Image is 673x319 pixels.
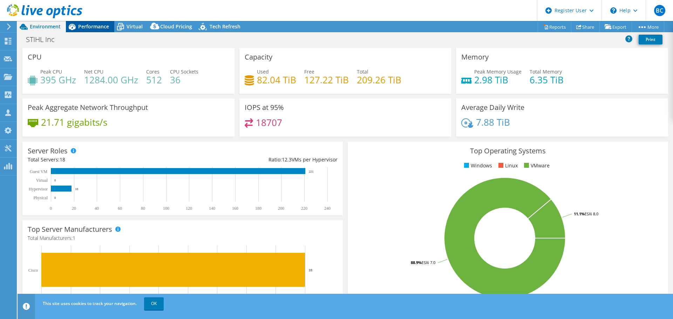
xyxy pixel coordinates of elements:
[571,21,600,32] a: Share
[28,268,38,273] text: Cisco
[72,206,76,211] text: 20
[95,206,99,211] text: 40
[522,162,550,169] li: VMware
[40,68,62,75] span: Peak CPU
[497,162,518,169] li: Linux
[530,68,562,75] span: Total Memory
[141,206,145,211] text: 80
[599,21,632,32] a: Export
[170,68,198,75] span: CPU Sockets
[28,104,148,111] h3: Peak Aggregate Network Throughput
[411,260,422,265] tspan: 88.9%
[30,169,47,174] text: Guest VM
[639,35,662,44] a: Print
[574,211,585,216] tspan: 11.1%
[282,156,292,163] span: 12.3
[23,36,66,43] h1: STIHL Inc
[146,76,162,84] h4: 512
[60,156,65,163] span: 18
[170,76,198,84] h4: 36
[304,76,349,84] h4: 127.22 TiB
[146,68,159,75] span: Cores
[474,68,522,75] span: Peak Memory Usage
[357,68,368,75] span: Total
[144,297,164,310] a: OK
[127,23,143,30] span: Virtual
[41,118,107,126] h4: 21.71 gigabits/s
[28,156,183,164] div: Total Servers:
[654,5,665,16] span: BC
[257,76,296,84] h4: 82.04 TiB
[28,226,112,233] h3: Top Server Manufacturers
[245,104,284,111] h3: IOPS at 95%
[422,260,435,265] tspan: ESXi 7.0
[245,53,272,61] h3: Capacity
[28,53,42,61] h3: CPU
[309,170,314,173] text: 221
[353,147,663,155] h3: Top Operating Systems
[54,196,56,200] text: 0
[308,268,313,272] text: 18
[632,21,664,32] a: More
[538,21,571,32] a: Reports
[54,179,56,182] text: 0
[530,76,564,84] h4: 6.35 TiB
[304,68,314,75] span: Free
[186,206,192,211] text: 120
[210,23,240,30] span: Tech Refresh
[474,76,522,84] h4: 2.98 TiB
[461,53,489,61] h3: Memory
[36,178,48,183] text: Virtual
[462,162,492,169] li: Windows
[357,76,401,84] h4: 209.26 TiB
[43,300,137,306] span: This site uses cookies to track your navigation.
[30,23,61,30] span: Environment
[209,206,215,211] text: 140
[256,119,282,126] h4: 18707
[50,206,52,211] text: 0
[33,195,48,200] text: Physical
[118,206,122,211] text: 60
[28,147,68,155] h3: Server Roles
[257,68,269,75] span: Used
[324,206,331,211] text: 240
[75,187,79,191] text: 18
[73,235,75,241] span: 1
[255,206,261,211] text: 180
[585,211,598,216] tspan: ESXi 8.0
[301,206,307,211] text: 220
[163,206,169,211] text: 100
[461,104,524,111] h3: Average Daily Write
[29,187,48,192] text: Hypervisor
[476,118,510,126] h4: 7.88 TiB
[84,76,138,84] h4: 1284.00 GHz
[183,156,338,164] div: Ratio: VMs per Hypervisor
[28,234,338,242] h4: Total Manufacturers:
[610,7,617,14] svg: \n
[40,76,76,84] h4: 395 GHz
[78,23,109,30] span: Performance
[232,206,238,211] text: 160
[160,23,192,30] span: Cloud Pricing
[278,206,284,211] text: 200
[84,68,103,75] span: Net CPU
